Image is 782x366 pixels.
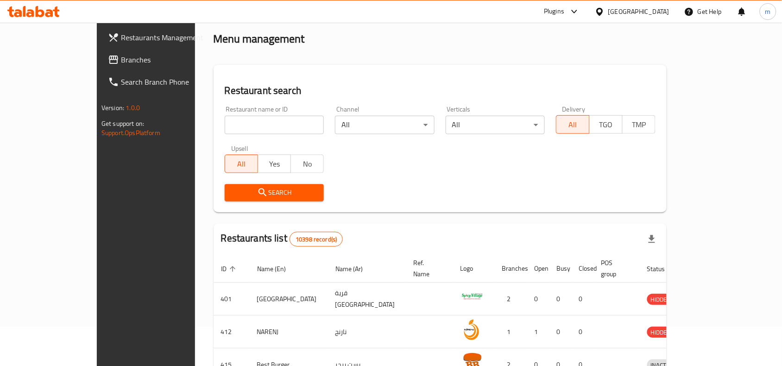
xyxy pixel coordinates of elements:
span: POS group [601,257,629,279]
td: 0 [572,316,594,348]
div: Plugins [544,6,564,17]
td: 1 [527,316,549,348]
span: 1.0.0 [126,102,140,114]
td: 412 [214,316,250,348]
span: Version: [101,102,124,114]
th: Branches [495,254,527,283]
td: قرية [GEOGRAPHIC_DATA] [328,283,406,316]
td: 0 [527,283,549,316]
a: Search Branch Phone [101,71,227,93]
button: Search [225,184,324,201]
span: Status [647,263,677,274]
button: No [290,155,324,173]
td: [GEOGRAPHIC_DATA] [250,283,328,316]
td: 0 [549,316,572,348]
h2: Restaurants list [221,231,343,247]
span: ID [221,263,239,274]
td: 0 [572,283,594,316]
span: All [560,118,586,131]
span: Restaurants Management [121,32,220,43]
span: Ref. Name [414,257,442,279]
span: TMP [626,118,652,131]
img: Spicy Village [460,285,484,309]
span: Name (En) [257,263,298,274]
button: TMP [622,115,656,134]
span: All [229,157,254,171]
span: No [295,157,320,171]
a: Support.OpsPlatform [101,127,160,139]
span: Name (Ar) [335,263,375,274]
span: Search Branch Phone [121,76,220,87]
button: All [225,155,258,173]
td: 2 [495,283,527,316]
th: Logo [453,254,495,283]
span: HIDDEN [647,294,675,305]
span: Search [232,187,317,199]
span: HIDDEN [647,327,675,338]
div: HIDDEN [647,327,675,338]
img: NARENJ [460,318,484,341]
input: Search for restaurant name or ID.. [225,116,324,134]
span: Yes [262,157,287,171]
td: 1 [495,316,527,348]
button: TGO [589,115,623,134]
th: Closed [572,254,594,283]
div: Total records count [290,232,343,247]
div: [GEOGRAPHIC_DATA] [608,6,669,17]
h2: Restaurant search [225,84,656,98]
div: All [335,116,435,134]
td: نارنج [328,316,406,348]
a: Branches [101,49,227,71]
button: All [556,115,589,134]
label: Upsell [231,145,248,152]
a: Restaurants Management [101,26,227,49]
div: All [446,116,545,134]
button: Yes [258,155,291,173]
th: Busy [549,254,572,283]
label: Delivery [562,106,586,112]
th: Open [527,254,549,283]
td: NARENJ [250,316,328,348]
span: Branches [121,54,220,65]
span: Get support on: [101,118,144,130]
td: 0 [549,283,572,316]
span: m [765,6,771,17]
td: 401 [214,283,250,316]
span: 10398 record(s) [290,235,342,244]
div: Export file [641,228,663,250]
h2: Menu management [214,31,305,46]
div: HIDDEN [647,294,675,305]
span: TGO [593,118,619,131]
